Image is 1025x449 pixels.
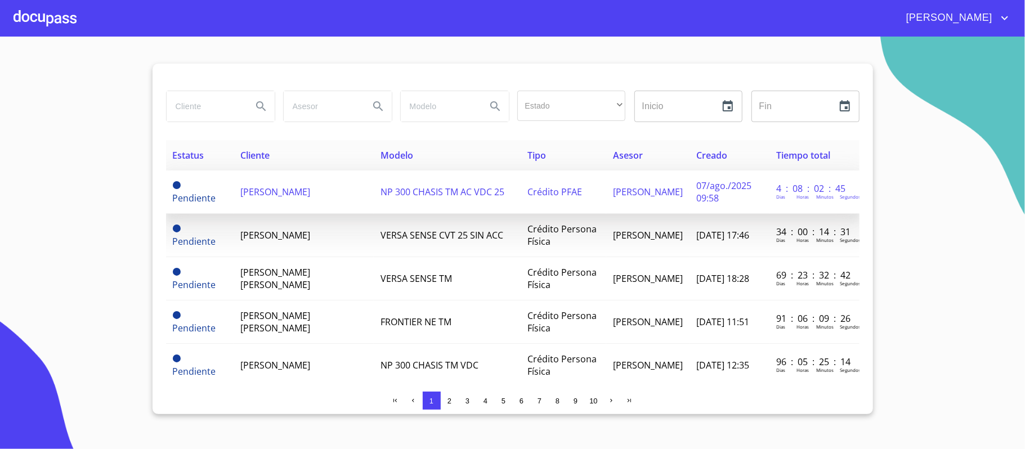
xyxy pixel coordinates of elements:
span: [DATE] 18:28 [696,272,749,285]
p: Dias [776,237,785,243]
span: VERSA SENSE CVT 25 SIN ACC [381,229,503,241]
span: Crédito Persona Física [528,309,597,334]
span: 07/ago./2025 09:58 [696,179,751,204]
span: [PERSON_NAME] [613,316,683,328]
button: Search [248,93,275,120]
p: Dias [776,194,785,200]
span: Modelo [381,149,413,161]
span: Pendiente [173,365,216,378]
span: Cliente [240,149,270,161]
span: Crédito Persona Física [528,353,597,378]
span: Crédito Persona Física [528,223,597,248]
input: search [401,91,477,122]
p: Horas [796,194,809,200]
button: 4 [477,392,495,410]
span: 9 [574,397,578,405]
p: Minutos [816,324,834,330]
span: [PERSON_NAME] [898,9,998,27]
p: 91 : 06 : 09 : 26 [776,312,852,325]
p: 96 : 05 : 25 : 14 [776,356,852,368]
p: Dias [776,280,785,286]
button: account of current user [898,9,1011,27]
p: Dias [776,324,785,330]
span: 8 [556,397,560,405]
span: 1 [429,397,433,405]
button: 8 [549,392,567,410]
span: Pendiente [173,192,216,204]
p: Segundos [840,237,861,243]
button: 10 [585,392,603,410]
span: NP 300 CHASIS TM VDC [381,359,478,371]
span: [PERSON_NAME] [613,186,683,198]
span: Crédito PFAE [528,186,583,198]
span: Pendiente [173,322,216,334]
p: 69 : 23 : 32 : 42 [776,269,852,281]
span: VERSA SENSE TM [381,272,452,285]
button: 2 [441,392,459,410]
p: Minutos [816,194,834,200]
span: Pendiente [173,279,216,291]
span: Pendiente [173,225,181,232]
span: Tipo [528,149,547,161]
span: Creado [696,149,727,161]
span: 2 [447,397,451,405]
button: Search [482,93,509,120]
span: [DATE] 11:51 [696,316,749,328]
p: Minutos [816,367,834,373]
p: Horas [796,280,809,286]
span: [PERSON_NAME] [613,359,683,371]
span: [DATE] 12:35 [696,359,749,371]
span: [PERSON_NAME] [240,359,310,371]
input: search [284,91,360,122]
span: Pendiente [173,311,181,319]
button: 5 [495,392,513,410]
span: [PERSON_NAME] [PERSON_NAME] [240,266,310,291]
button: 3 [459,392,477,410]
span: [PERSON_NAME] [613,272,683,285]
div: ​ [517,91,625,121]
span: 7 [538,397,541,405]
span: [PERSON_NAME] [613,229,683,241]
span: FRONTIER NE TM [381,316,451,328]
span: Pendiente [173,268,181,276]
p: Segundos [840,324,861,330]
p: Horas [796,237,809,243]
span: 3 [465,397,469,405]
p: Segundos [840,194,861,200]
button: 7 [531,392,549,410]
span: 6 [520,397,523,405]
span: Asesor [613,149,643,161]
span: 5 [502,397,505,405]
span: Pendiente [173,354,181,362]
span: Pendiente [173,235,216,248]
p: Segundos [840,367,861,373]
span: Estatus [173,149,204,161]
p: Dias [776,367,785,373]
p: 4 : 08 : 02 : 45 [776,182,852,195]
span: [PERSON_NAME] [240,229,310,241]
span: [PERSON_NAME] [240,186,310,198]
span: Pendiente [173,181,181,189]
span: Crédito Persona Física [528,266,597,291]
button: 9 [567,392,585,410]
span: [DATE] 17:46 [696,229,749,241]
span: [PERSON_NAME] [PERSON_NAME] [240,309,310,334]
p: Segundos [840,280,861,286]
p: Minutos [816,280,834,286]
span: Tiempo total [776,149,830,161]
input: search [167,91,243,122]
p: Horas [796,324,809,330]
p: Horas [796,367,809,373]
span: 4 [484,397,487,405]
button: 6 [513,392,531,410]
span: 10 [589,397,597,405]
button: 1 [423,392,441,410]
p: 34 : 00 : 14 : 31 [776,226,852,238]
p: Minutos [816,237,834,243]
span: NP 300 CHASIS TM AC VDC 25 [381,186,504,198]
button: Search [365,93,392,120]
